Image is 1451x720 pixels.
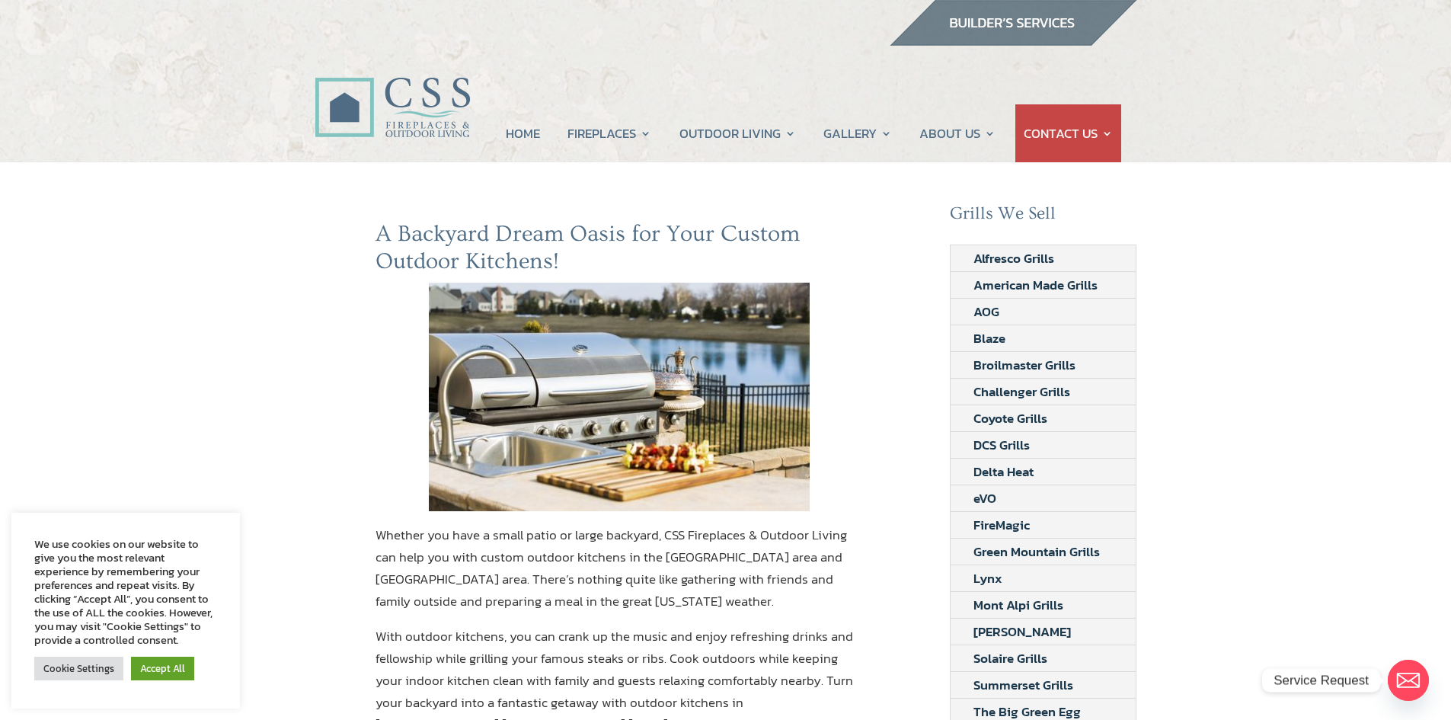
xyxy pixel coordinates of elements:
[951,272,1120,298] a: American Made Grills
[34,657,123,680] a: Cookie Settings
[951,565,1025,591] a: Lynx
[950,203,1137,232] h2: Grills We Sell
[823,104,892,162] a: GALLERY
[376,524,865,626] p: Whether you have a small patio or large backyard, CSS Fireplaces & Outdoor Living can help you wi...
[951,672,1096,698] a: Summerset Grills
[951,619,1094,645] a: [PERSON_NAME]
[951,379,1093,405] a: Challenger Grills
[951,459,1056,485] a: Delta Heat
[315,35,470,146] img: CSS Fireplaces & Outdoor Living (Formerly Construction Solutions & Supply)- Jacksonville Ormond B...
[951,432,1053,458] a: DCS Grills
[506,104,540,162] a: HOME
[951,405,1070,431] a: Coyote Grills
[951,485,1019,511] a: eVO
[951,512,1053,538] a: FireMagic
[951,325,1028,351] a: Blaze
[679,104,796,162] a: OUTDOOR LIVING
[951,352,1098,378] a: Broilmaster Grills
[951,645,1070,671] a: Solaire Grills
[1388,660,1429,701] a: Email
[889,31,1137,51] a: builder services construction supply
[376,220,865,283] h2: A Backyard Dream Oasis for Your Custom Outdoor Kitchens!
[951,539,1123,565] a: Green Mountain Grills
[131,657,194,680] a: Accept All
[429,283,810,511] img: Outside Kitchen Barbecue and Sink
[919,104,996,162] a: ABOUT US
[1024,104,1113,162] a: CONTACT US
[951,592,1086,618] a: Mont Alpi Grills
[567,104,651,162] a: FIREPLACES
[951,299,1022,325] a: AOG
[951,245,1077,271] a: Alfresco Grills
[34,537,217,647] div: We use cookies on our website to give you the most relevant experience by remembering your prefer...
